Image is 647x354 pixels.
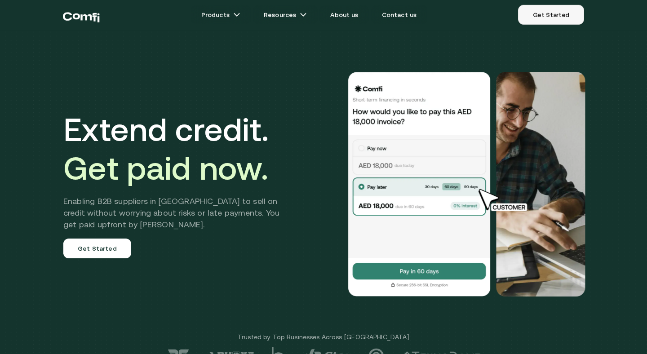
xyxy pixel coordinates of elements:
[518,5,584,25] a: Get Started
[253,6,318,24] a: Resourcesarrow icons
[371,6,428,24] a: Contact us
[300,11,307,18] img: arrow icons
[347,72,491,296] img: Would you like to pay this AED 18,000.00 invoice?
[472,188,537,213] img: cursor
[63,110,293,187] h1: Extend credit.
[63,150,268,186] span: Get paid now.
[63,195,293,230] h2: Enabling B2B suppliers in [GEOGRAPHIC_DATA] to sell on credit without worrying about risks or lat...
[319,6,369,24] a: About us
[233,11,240,18] img: arrow icons
[191,6,251,24] a: Productsarrow icons
[496,72,585,296] img: Would you like to pay this AED 18,000.00 invoice?
[63,239,131,258] a: Get Started
[63,1,100,28] a: Return to the top of the Comfi home page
